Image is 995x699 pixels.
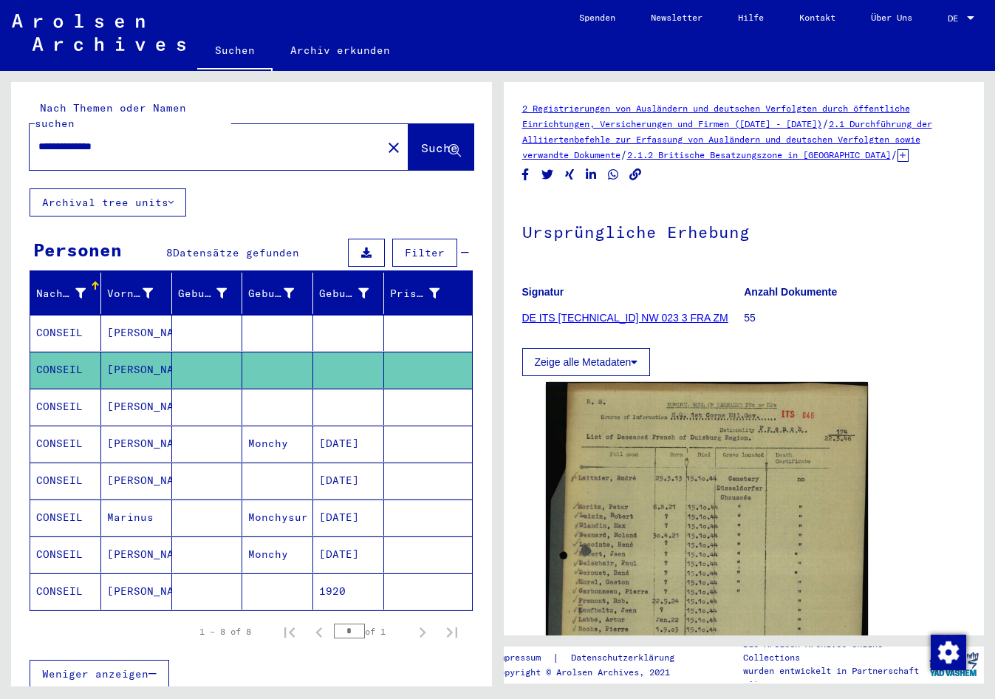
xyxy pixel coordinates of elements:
div: Zustimmung ändern [930,634,965,669]
button: Share on LinkedIn [584,166,599,184]
mat-cell: [PERSON_NAME] [101,426,172,462]
mat-cell: CONSEIL [30,389,101,425]
span: DE [948,13,964,24]
a: Suchen [197,33,273,71]
button: Archival tree units [30,188,186,216]
div: Nachname [36,286,86,301]
mat-cell: Monchy [242,426,313,462]
span: / [620,148,627,161]
mat-cell: CONSEIL [30,463,101,499]
mat-header-cell: Vorname [101,273,172,314]
div: Personen [33,236,122,263]
button: Zeige alle Metadaten [522,348,651,376]
mat-cell: [PERSON_NAME] [101,536,172,573]
a: Impressum [494,650,553,666]
button: Previous page [304,617,334,647]
span: 8 [166,246,173,259]
img: yv_logo.png [926,646,982,683]
mat-header-cell: Geburt‏ [242,273,313,314]
mat-header-cell: Nachname [30,273,101,314]
div: 1 – 8 of 8 [199,625,251,638]
mat-cell: Monchy [242,536,313,573]
div: Vorname [107,286,153,301]
mat-cell: [DATE] [313,463,384,499]
mat-label: Nach Themen oder Namen suchen [35,101,186,130]
span: / [822,117,829,130]
div: Geburtsname [178,286,228,301]
button: Share on Xing [562,166,578,184]
b: Anzahl Dokumente [744,286,837,298]
button: Last page [437,617,467,647]
a: Datenschutzerklärung [559,650,692,666]
mat-cell: [PERSON_NAME] [101,352,172,388]
mat-cell: [DATE] [313,536,384,573]
a: Archiv erkunden [273,33,408,68]
button: Share on Twitter [540,166,555,184]
mat-cell: Monchysur [242,499,313,536]
div: Geburt‏ [248,282,312,305]
mat-cell: [PERSON_NAME] [101,573,172,610]
div: Geburtsdatum [319,286,369,301]
span: Datensätze gefunden [173,246,299,259]
a: DE ITS [TECHNICAL_ID] NW 023 3 FRA ZM [522,312,728,324]
button: First page [275,617,304,647]
mat-cell: CONSEIL [30,426,101,462]
button: Weniger anzeigen [30,660,169,688]
div: Prisoner # [390,286,440,301]
span: / [891,148,897,161]
p: 55 [744,310,965,326]
span: Weniger anzeigen [42,667,148,681]
a: 2.1.2 Britische Besatzungszone in [GEOGRAPHIC_DATA] [627,149,891,160]
button: Filter [392,239,457,267]
mat-cell: CONSEIL [30,352,101,388]
div: | [494,650,692,666]
mat-cell: CONSEIL [30,315,101,351]
button: Clear [379,132,408,162]
button: Copy link [628,166,643,184]
mat-cell: Marinus [101,499,172,536]
h1: Ursprüngliche Erhebung [522,198,966,263]
div: Geburtsdatum [319,282,387,305]
div: Prisoner # [390,282,458,305]
mat-cell: [PERSON_NAME] [101,389,172,425]
div: Geburtsname [178,282,246,305]
mat-cell: [DATE] [313,499,384,536]
button: Next page [408,617,437,647]
div: of 1 [334,624,408,638]
span: Filter [405,246,445,259]
mat-cell: [PERSON_NAME] [101,315,172,351]
b: Signatur [522,286,564,298]
mat-icon: close [385,139,403,157]
button: Share on Facebook [518,166,533,184]
img: Arolsen_neg.svg [12,14,185,51]
mat-cell: CONSEIL [30,573,101,610]
mat-header-cell: Geburtsdatum [313,273,384,314]
a: 2.1 Durchführung der Alliiertenbefehle zur Erfassung von Ausländern und deutschen Verfolgten sowi... [522,118,932,160]
mat-cell: 1920 [313,573,384,610]
p: wurden entwickelt in Partnerschaft mit [743,664,924,691]
mat-header-cell: Prisoner # [384,273,472,314]
p: Die Arolsen Archives Online-Collections [743,638,924,664]
mat-cell: [PERSON_NAME] [101,463,172,499]
button: Share on WhatsApp [606,166,621,184]
div: Geburt‏ [248,286,294,301]
p: Copyright © Arolsen Archives, 2021 [494,666,692,679]
img: Zustimmung ändern [931,635,966,670]
mat-header-cell: Geburtsname [172,273,243,314]
div: Vorname [107,282,171,305]
button: Suche [408,124,473,170]
div: Nachname [36,282,104,305]
mat-cell: CONSEIL [30,536,101,573]
span: Suche [421,140,458,155]
a: 2 Registrierungen von Ausländern und deutschen Verfolgten durch öffentliche Einrichtungen, Versic... [522,103,910,129]
mat-cell: [DATE] [313,426,384,462]
mat-cell: CONSEIL [30,499,101,536]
